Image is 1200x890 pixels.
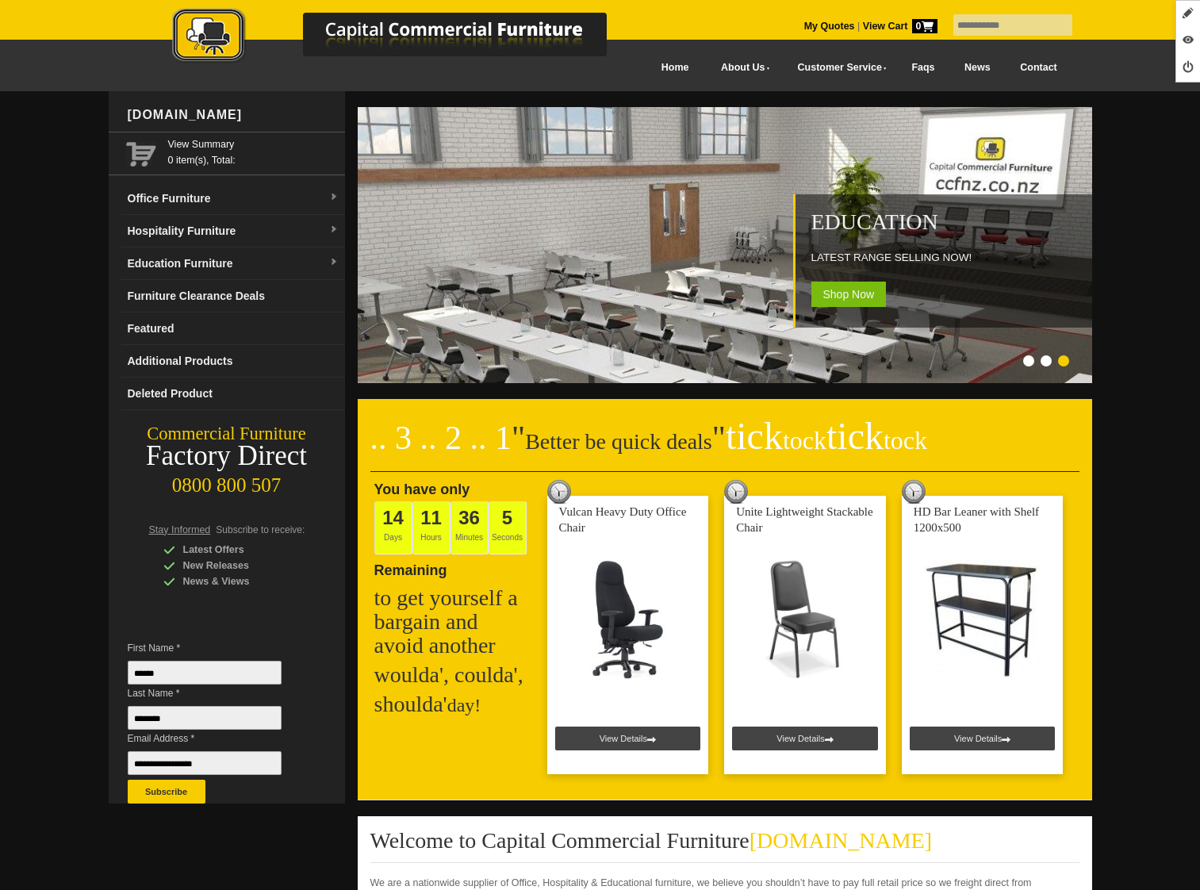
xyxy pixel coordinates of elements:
span: Shop Now [811,282,887,307]
span: .. 3 .. 2 .. 1 [370,420,512,456]
strong: View Cart [863,21,937,32]
span: tock [884,426,927,455]
h2: shoulda' [374,692,533,717]
span: Stay Informed [149,524,211,535]
img: dropdown [329,258,339,267]
input: Email Address * [128,751,282,775]
button: Subscribe [128,780,205,804]
a: Education LATEST RANGE SELLING NOW! Shop Now [358,374,1095,386]
span: Seconds [489,501,527,554]
span: First Name * [128,640,305,656]
span: Minutes [450,501,489,554]
span: Subscribe to receive: [216,524,305,535]
img: Education [358,107,1095,383]
a: Capital Commercial Furniture Logo [128,8,684,71]
a: Deleted Product [121,378,345,410]
span: " [712,420,927,456]
li: Page dot 3 [1058,355,1069,366]
span: day! [447,695,481,715]
a: Office Furnituredropdown [121,182,345,215]
a: View Cart0 [860,21,937,32]
div: Latest Offers [163,542,314,558]
input: First Name * [128,661,282,685]
span: tick tick [726,415,927,457]
h2: Better be quick deals [370,424,1079,472]
span: Last Name * [128,685,305,701]
img: dropdown [329,193,339,202]
h2: Welcome to Capital Commercial Furniture [370,829,1079,863]
a: Faqs [897,50,950,86]
span: 14 [382,507,404,528]
a: Hospitality Furnituredropdown [121,215,345,247]
a: My Quotes [804,21,855,32]
a: News [949,50,1005,86]
a: Contact [1005,50,1072,86]
input: Last Name * [128,706,282,730]
a: Additional Products [121,345,345,378]
span: 5 [502,507,512,528]
div: 0800 800 507 [109,466,345,497]
a: Featured [121,313,345,345]
img: tick tock deal clock [902,480,926,504]
span: Remaining [374,556,447,578]
span: 0 [912,19,937,33]
h2: Education [811,210,1084,234]
p: LATEST RANGE SELLING NOW! [811,250,1084,266]
li: Page dot 2 [1041,355,1052,366]
a: Customer Service [780,50,896,86]
a: Education Furnituredropdown [121,247,345,280]
li: Page dot 1 [1023,355,1034,366]
a: Furniture Clearance Deals [121,280,345,313]
span: Hours [412,501,450,554]
div: Commercial Furniture [109,423,345,445]
div: Factory Direct [109,445,345,467]
span: tock [783,426,826,455]
span: Days [374,501,412,554]
a: View Summary [168,136,339,152]
img: tick tock deal clock [724,480,748,504]
span: 0 item(s), Total: [168,136,339,166]
a: About Us [704,50,780,86]
span: You have only [374,481,470,497]
span: 36 [458,507,480,528]
div: New Releases [163,558,314,574]
span: 11 [420,507,442,528]
img: tick tock deal clock [547,480,571,504]
h2: to get yourself a bargain and avoid another [374,586,533,658]
div: News & Views [163,574,314,589]
img: dropdown [329,225,339,235]
div: [DOMAIN_NAME] [121,91,345,139]
h2: woulda', coulda', [374,663,533,687]
span: Email Address * [128,731,305,746]
span: [DOMAIN_NAME] [750,828,932,853]
span: " [512,420,525,456]
img: Capital Commercial Furniture Logo [128,8,684,66]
